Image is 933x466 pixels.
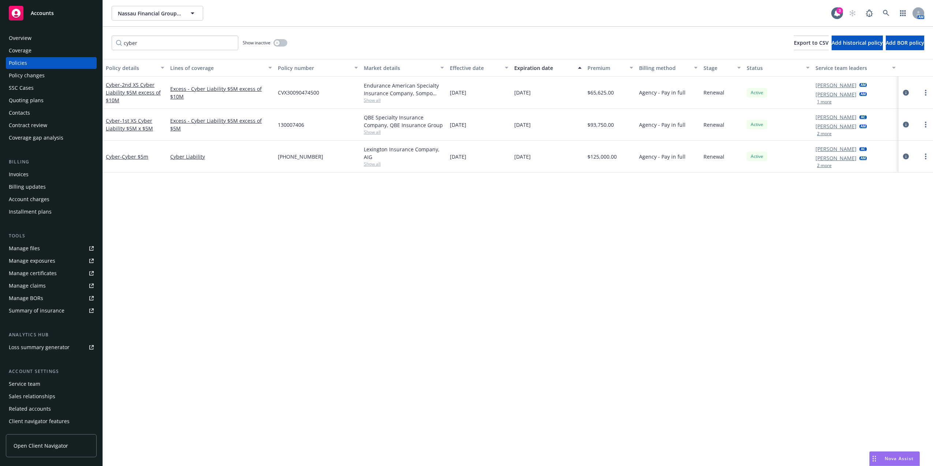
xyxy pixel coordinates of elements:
[816,64,888,72] div: Service team leaders
[6,232,97,240] div: Tools
[587,121,614,129] span: $93,750.00
[9,415,70,427] div: Client navigator features
[747,64,802,72] div: Status
[364,145,444,161] div: Lexington Insurance Company, AIG
[921,152,930,161] a: more
[886,36,924,50] button: Add BOR policy
[587,64,625,72] div: Premium
[9,70,45,81] div: Policy changes
[243,40,270,46] span: Show inactive
[9,280,46,292] div: Manage claims
[9,243,40,254] div: Manage files
[103,59,167,77] button: Policy details
[862,6,877,21] a: Report a Bug
[639,64,690,72] div: Billing method
[750,121,764,128] span: Active
[170,64,264,72] div: Lines of coverage
[9,428,41,440] div: Client access
[278,121,304,129] span: 130007406
[832,36,883,50] button: Add historical policy
[902,120,910,129] a: circleInformation
[9,267,57,279] div: Manage certificates
[364,97,444,103] span: Show all
[886,39,924,46] span: Add BOR policy
[9,305,64,317] div: Summary of insurance
[902,88,910,97] a: circleInformation
[794,36,829,50] button: Export to CSV
[450,153,466,160] span: [DATE]
[6,415,97,427] a: Client navigator features
[9,206,52,218] div: Installment plans
[896,6,910,21] a: Switch app
[870,452,879,466] div: Drag to move
[6,32,97,44] a: Overview
[816,145,857,153] a: [PERSON_NAME]
[6,403,97,415] a: Related accounts
[106,117,153,132] span: - 1st XS Cyber Liability $5M x $5M
[6,341,97,353] a: Loss summary generator
[921,88,930,97] a: more
[869,451,920,466] button: Nova Assist
[364,64,436,72] div: Market details
[6,378,97,390] a: Service team
[9,391,55,402] div: Sales relationships
[6,169,97,180] a: Invoices
[106,81,161,104] a: Cyber
[9,403,51,415] div: Related accounts
[6,280,97,292] a: Manage claims
[9,132,63,144] div: Coverage gap analysis
[120,153,148,160] span: - Cyber $5m
[450,89,466,96] span: [DATE]
[447,59,511,77] button: Effective date
[744,59,813,77] button: Status
[6,331,97,339] div: Analytics hub
[278,89,319,96] span: CVX30090474500
[106,153,148,160] a: Cyber
[112,6,203,21] button: Nassau Financial Group, L.P.
[9,107,30,119] div: Contacts
[511,59,585,77] button: Expiration date
[921,120,930,129] a: more
[704,64,733,72] div: Stage
[817,163,832,168] button: 2 more
[9,32,31,44] div: Overview
[816,122,857,130] a: [PERSON_NAME]
[278,153,323,160] span: [PHONE_NUMBER]
[6,132,97,144] a: Coverage gap analysis
[816,113,857,121] a: [PERSON_NAME]
[6,119,97,131] a: Contract review
[817,100,832,104] button: 1 more
[6,57,97,69] a: Policies
[14,442,68,450] span: Open Client Navigator
[112,36,238,50] input: Filter by keyword...
[364,161,444,167] span: Show all
[794,39,829,46] span: Export to CSV
[9,181,46,193] div: Billing updates
[636,59,701,77] button: Billing method
[6,305,97,317] a: Summary of insurance
[9,255,55,267] div: Manage exposures
[31,10,54,16] span: Accounts
[278,64,350,72] div: Policy number
[6,391,97,402] a: Sales relationships
[701,59,744,77] button: Stage
[361,59,447,77] button: Market details
[6,95,97,106] a: Quoting plans
[587,153,617,160] span: $125,000.00
[6,206,97,218] a: Installment plans
[6,292,97,304] a: Manage BORs
[170,153,272,160] a: Cyber Liability
[816,90,857,98] a: [PERSON_NAME]
[639,121,686,129] span: Agency - Pay in full
[6,45,97,56] a: Coverage
[750,153,764,160] span: Active
[6,70,97,81] a: Policy changes
[514,89,531,96] span: [DATE]
[170,85,272,100] a: Excess - Cyber Liability $5M excess of $10M
[6,107,97,119] a: Contacts
[816,81,857,89] a: [PERSON_NAME]
[6,267,97,279] a: Manage certificates
[9,82,34,94] div: SSC Cases
[750,89,764,96] span: Active
[845,6,860,21] a: Start snowing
